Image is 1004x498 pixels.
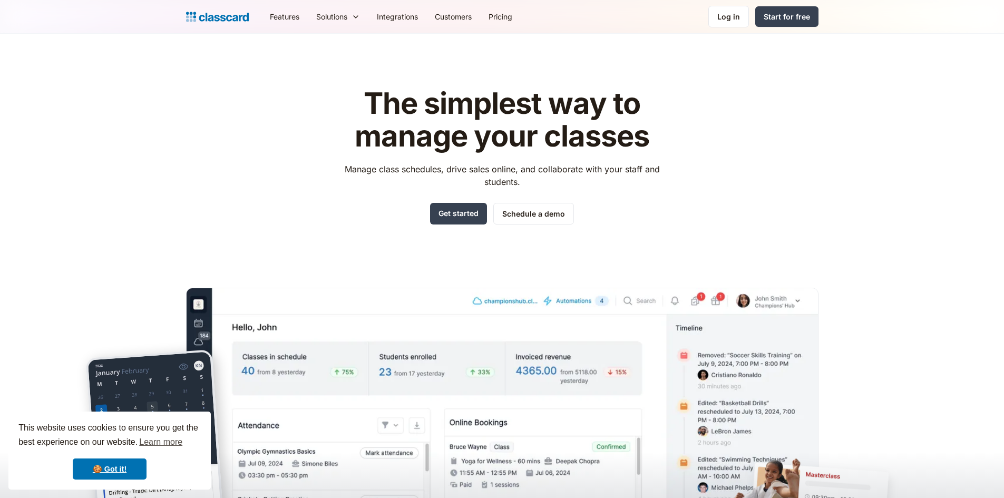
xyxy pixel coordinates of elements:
span: This website uses cookies to ensure you get the best experience on our website. [18,422,201,450]
div: Solutions [316,11,347,22]
a: learn more about cookies [138,434,184,450]
p: Manage class schedules, drive sales online, and collaborate with your staff and students. [335,163,669,188]
a: Logo [186,9,249,24]
div: Start for free [764,11,810,22]
a: dismiss cookie message [73,458,147,480]
h1: The simplest way to manage your classes [335,87,669,152]
div: cookieconsent [8,412,211,490]
a: Pricing [480,5,521,28]
a: Start for free [755,6,818,27]
a: Get started [430,203,487,224]
a: Features [261,5,308,28]
div: Log in [717,11,740,22]
a: Log in [708,6,749,27]
a: Integrations [368,5,426,28]
a: Customers [426,5,480,28]
a: Schedule a demo [493,203,574,224]
div: Solutions [308,5,368,28]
